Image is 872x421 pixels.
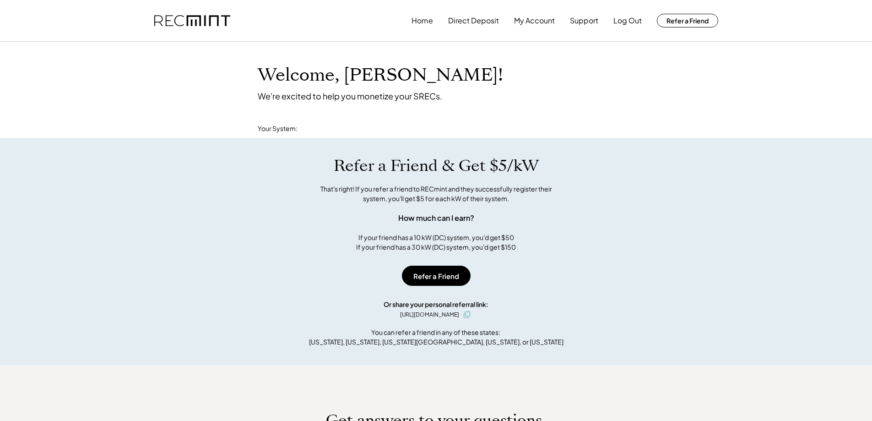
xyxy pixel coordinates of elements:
[570,11,598,30] button: Support
[154,15,230,27] img: recmint-logotype%403x.png
[613,11,642,30] button: Log Out
[461,309,472,320] button: click to copy
[400,311,459,319] div: [URL][DOMAIN_NAME]
[356,233,516,252] div: If your friend has a 10 kW (DC) system, you'd get $50 If your friend has a 30 kW (DC) system, you...
[402,266,471,286] button: Refer a Friend
[384,300,488,309] div: Or share your personal referral link:
[310,184,562,203] div: That's right! If you refer a friend to RECmint and they successfully register their system, you'l...
[309,328,563,347] div: You can refer a friend in any of these states: [US_STATE], [US_STATE], [US_STATE][GEOGRAPHIC_DATA...
[258,124,298,133] div: Your System:
[398,213,474,224] div: How much can I earn?
[412,11,433,30] button: Home
[657,14,718,27] button: Refer a Friend
[334,156,539,175] h1: Refer a Friend & Get $5/kW
[514,11,555,30] button: My Account
[258,65,503,86] h1: Welcome, [PERSON_NAME]!
[448,11,499,30] button: Direct Deposit
[258,91,442,101] div: We're excited to help you monetize your SRECs.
